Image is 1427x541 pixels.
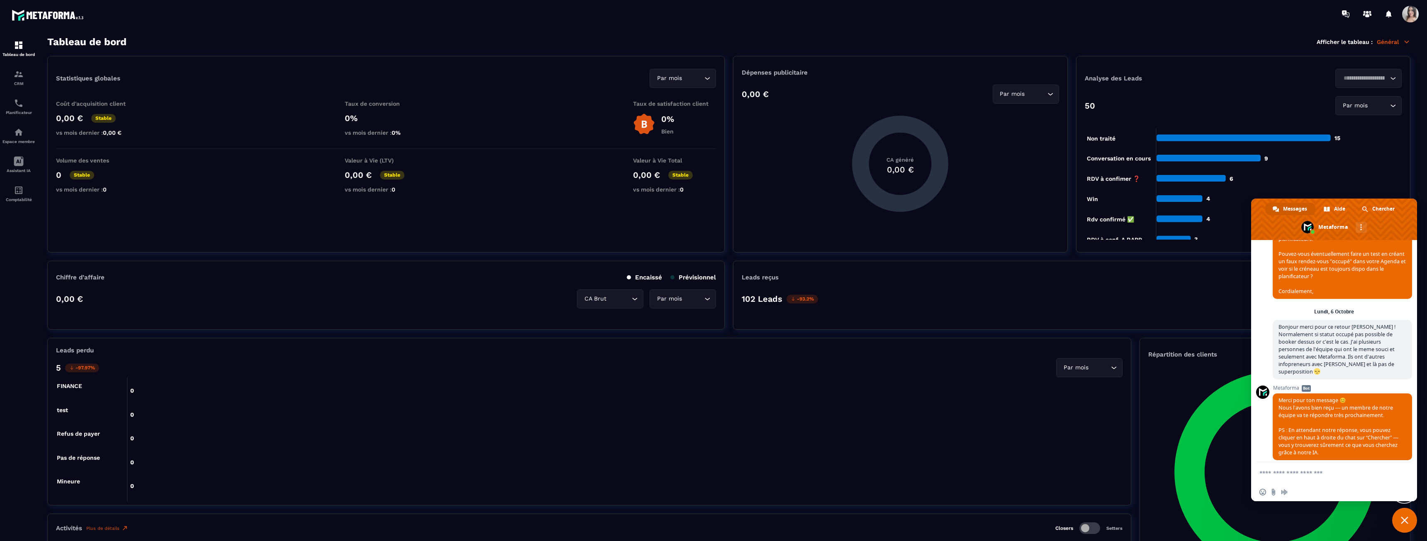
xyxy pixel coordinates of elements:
[1087,155,1151,162] tspan: Conversation en cours
[1085,75,1243,82] p: Analyse des Leads
[57,478,80,485] tspan: Mineure
[1087,236,1146,243] tspan: RDV à conf. A RAPP...
[1334,203,1345,215] span: Aide
[742,69,1059,76] p: Dépenses publicitaire
[1281,489,1288,495] span: Message audio
[742,274,779,281] p: Leads reçus
[14,185,24,195] img: accountant
[2,150,35,179] a: Assistant IA
[2,63,35,92] a: formationformationCRM
[56,157,139,164] p: Volume des ventes
[1341,101,1369,110] span: Par mois
[1090,363,1109,372] input: Search for option
[56,100,139,107] p: Coût d'acquisition client
[57,407,68,413] tspan: test
[633,170,660,180] p: 0,00 €
[608,294,630,303] input: Search for option
[633,100,716,107] p: Taux de satisfaction client
[627,274,662,281] p: Encaissé
[582,294,608,303] span: CA Brut
[1270,489,1277,495] span: Envoyer un fichier
[345,100,428,107] p: Taux de conversion
[122,525,128,531] img: narrow-up-right-o.6b7c60e2.svg
[345,186,428,193] p: vs mois dernier :
[2,110,35,115] p: Planificateur
[1372,203,1395,215] span: Chercher
[56,363,61,373] p: 5
[345,170,372,180] p: 0,00 €
[1106,526,1123,531] p: Setters
[56,113,83,123] p: 0,00 €
[1302,385,1311,392] span: Bot
[2,179,35,208] a: accountantaccountantComptabilité
[1369,101,1388,110] input: Search for option
[1317,39,1373,45] p: Afficher le tableau :
[1259,469,1390,477] textarea: Entrez votre message...
[577,289,643,308] div: Search for option
[103,129,122,136] span: 0,00 €
[1148,351,1402,358] p: Répartition des clients
[661,114,674,124] p: 0%
[661,128,674,135] p: Bien
[70,171,94,180] p: Stable
[1341,74,1388,83] input: Search for option
[345,129,428,136] p: vs mois dernier :
[345,157,428,164] p: Valeur à Vie (LTV)
[1377,38,1410,46] p: Général
[57,454,100,461] tspan: Pas de réponse
[1055,525,1073,531] p: Closers
[56,186,139,193] p: vs mois dernier :
[14,40,24,50] img: formation
[14,98,24,108] img: scheduler
[56,170,61,180] p: 0
[1314,309,1354,314] div: Lundi, 6 Octobre
[2,197,35,202] p: Comptabilité
[1259,489,1266,495] span: Insérer un emoji
[56,274,105,281] p: Chiffre d’affaire
[56,347,94,354] p: Leads perdu
[14,69,24,79] img: formation
[633,186,716,193] p: vs mois dernier :
[392,129,401,136] span: 0%
[670,274,716,281] p: Prévisionnel
[1278,397,1398,456] span: Merci pour ton message 😊 Nous l’avons bien reçu — un membre de notre équipe va te répondre très p...
[1335,96,1402,115] div: Search for option
[2,81,35,86] p: CRM
[684,74,702,83] input: Search for option
[1087,175,1140,182] tspan: RDV à confimer ❓
[1273,385,1412,391] span: Metaforma
[1087,135,1115,142] tspan: Non traité
[57,430,100,437] tspan: Refus de payer
[2,92,35,121] a: schedulerschedulerPlanificateur
[1027,90,1045,99] input: Search for option
[1392,508,1417,533] div: Fermer le chat
[2,121,35,150] a: automationsautomationsEspace membre
[1316,203,1354,215] div: Aide
[668,171,693,180] p: Stable
[1087,196,1098,202] tspan: Win
[787,295,818,303] p: -93.2%
[742,89,769,99] p: 0,00 €
[993,85,1059,104] div: Search for option
[91,114,116,123] p: Stable
[12,7,86,23] img: logo
[650,289,716,308] div: Search for option
[1087,216,1135,223] tspan: Rdv confirmé ✅
[86,525,128,531] a: Plus de détails
[684,294,702,303] input: Search for option
[392,186,395,193] span: 0
[345,113,428,123] p: 0%
[1056,358,1123,377] div: Search for option
[650,69,716,88] div: Search for option
[103,186,107,193] span: 0
[1283,203,1307,215] span: Messages
[1356,222,1367,233] div: Autres canaux
[742,294,782,304] p: 102 Leads
[680,186,684,193] span: 0
[57,383,82,389] tspan: FINANCE
[633,113,655,135] img: b-badge-o.b3b20ee6.svg
[56,75,120,82] p: Statistiques globales
[1062,363,1090,372] span: Par mois
[633,157,716,164] p: Valeur à Vie Total
[1335,69,1402,88] div: Search for option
